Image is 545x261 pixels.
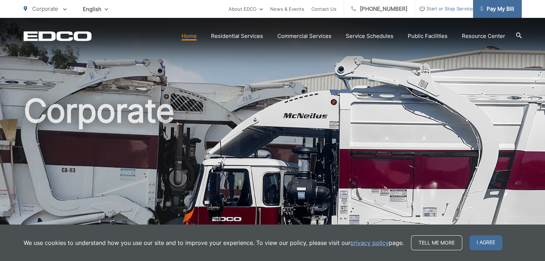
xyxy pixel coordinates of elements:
[211,32,263,40] a: Residential Services
[182,32,197,40] a: Home
[480,5,514,13] span: Pay My Bill
[411,235,462,250] a: Tell me more
[469,235,502,250] span: I agree
[462,32,505,40] a: Resource Center
[24,238,404,247] p: We use cookies to understand how you use our site and to improve your experience. To view our pol...
[270,5,304,13] a: News & Events
[311,5,336,13] a: Contact Us
[346,32,393,40] a: Service Schedules
[408,32,448,40] a: Public Facilities
[24,31,92,41] a: EDCD logo. Return to the homepage.
[350,238,389,247] a: privacy policy
[229,5,263,13] a: About EDCO
[32,5,58,12] span: Corporate
[277,32,331,40] a: Commercial Services
[77,3,114,15] span: English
